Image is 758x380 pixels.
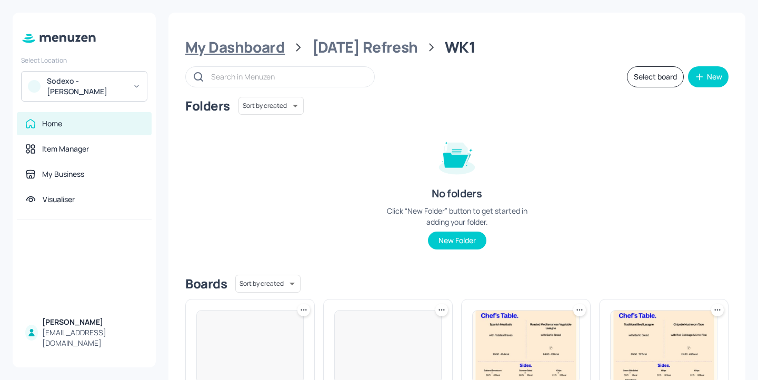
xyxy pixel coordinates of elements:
[211,69,364,84] input: Search in Menuzen
[688,66,729,87] button: New
[238,95,304,116] div: Sort by created
[235,273,301,294] div: Sort by created
[42,118,62,129] div: Home
[43,194,75,205] div: Visualiser
[431,129,483,182] img: folder-empty
[42,327,143,348] div: [EMAIL_ADDRESS][DOMAIN_NAME]
[627,66,684,87] button: Select board
[707,73,722,81] div: New
[432,186,482,201] div: No folders
[185,97,230,114] div: Folders
[42,144,89,154] div: Item Manager
[445,38,475,57] div: WK1
[42,317,143,327] div: [PERSON_NAME]
[378,205,536,227] div: Click “New Folder” button to get started in adding your folder.
[312,38,418,57] div: [DATE] Refresh
[185,38,285,57] div: My Dashboard
[47,76,126,97] div: Sodexo - [PERSON_NAME]
[42,169,84,179] div: My Business
[21,56,147,65] div: Select Location
[185,275,227,292] div: Boards
[428,232,486,249] button: New Folder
